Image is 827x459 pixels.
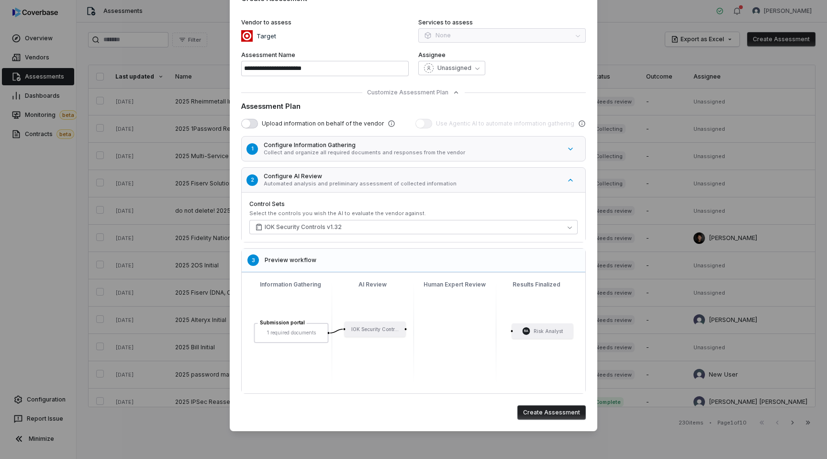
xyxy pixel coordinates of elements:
[265,223,342,231] span: IOK Security Controls v1.32
[367,89,448,96] span: Customize Assessment Plan
[264,149,561,156] p: Collect and organize all required documents and responses from the vendor
[418,51,586,59] label: Assignee
[249,200,578,208] label: Control Sets
[265,256,580,264] h5: Preview workflow
[253,32,276,41] p: Target
[264,172,561,180] h5: Configure AI Review
[241,101,586,111] div: Assessment Plan
[239,165,598,195] button: 2Configure AI ReviewAutomated analysis and preliminary assessment of collected information
[247,254,259,266] div: 3
[246,143,258,155] div: 1
[246,174,258,186] div: 2
[239,134,598,164] button: 1Configure Information GatheringCollect and organize all required documents and responses from th...
[517,405,586,420] button: Create Assessment
[437,64,471,72] span: Unassigned
[241,51,409,59] label: Assessment Name
[418,19,586,26] label: Services to assess
[264,141,561,149] h5: Configure Information Gathering
[241,19,291,26] span: Vendor to assess
[249,210,578,217] div: Select the controls you wish the AI to evaluate the vendor against.
[436,120,574,127] span: Use Agentic AI to automate information gathering
[367,89,460,96] button: Customize Assessment Plan
[262,120,384,127] span: Upload information on behalf of the vendor
[264,180,561,187] p: Automated analysis and preliminary assessment of collected information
